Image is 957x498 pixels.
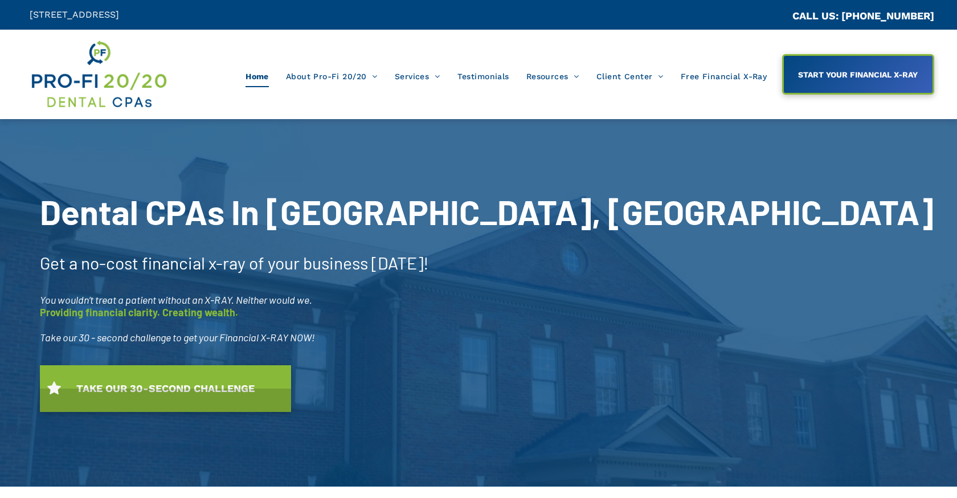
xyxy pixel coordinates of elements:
[40,306,238,319] span: Providing financial clarity. Creating wealth.
[249,252,429,273] span: of your business [DATE]!
[386,66,449,87] a: Services
[744,11,792,22] span: CA::CALLC
[792,10,934,22] a: CALL US: [PHONE_NUMBER]
[40,191,934,232] span: Dental CPAs In [GEOGRAPHIC_DATA], [GEOGRAPHIC_DATA]
[588,66,672,87] a: Client Center
[449,66,518,87] a: Testimonials
[518,66,588,87] a: Resources
[794,64,922,85] span: START YOUR FINANCIAL X-RAY
[672,66,775,87] a: Free Financial X-Ray
[40,293,312,306] span: You wouldn’t treat a patient without an X-RAY. Neither would we.
[40,365,291,412] a: TAKE OUR 30-SECOND CHALLENGE
[40,252,77,273] span: Get a
[81,252,246,273] span: no-cost financial x-ray
[30,9,119,20] span: [STREET_ADDRESS]
[782,54,934,95] a: START YOUR FINANCIAL X-RAY
[40,331,315,344] span: Take our 30 - second challenge to get your Financial X-RAY NOW!
[30,38,167,111] img: Get Dental CPA Consulting, Bookkeeping, & Bank Loans
[277,66,386,87] a: About Pro-Fi 20/20
[72,377,259,400] span: TAKE OUR 30-SECOND CHALLENGE
[237,66,277,87] a: Home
